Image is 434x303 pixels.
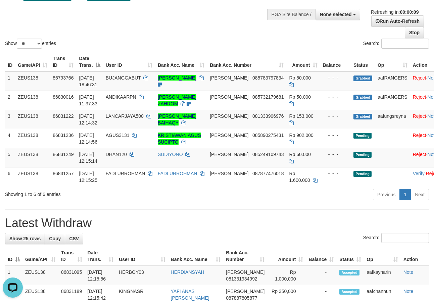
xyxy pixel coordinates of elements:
[50,52,76,71] th: Trans ID: activate to sort column ascending
[5,247,22,266] th: ID: activate to sort column descending
[323,94,348,100] div: - - -
[320,52,351,71] th: Balance
[323,74,348,81] div: - - -
[373,189,400,200] a: Previous
[158,113,196,125] a: [PERSON_NAME] BAIHAQY
[106,171,145,176] span: FADLURROHMAN
[413,152,426,157] a: Reject
[106,94,136,100] span: ANDIKAARPN
[158,171,197,176] a: FADLURROHMAN
[223,247,267,266] th: Bank Acc. Number: activate to sort column ascending
[106,152,127,157] span: DHAN120
[337,247,364,266] th: Status: activate to sort column ascending
[158,94,196,106] a: [PERSON_NAME] ZAHROM
[363,233,429,243] label: Search:
[226,295,257,301] span: Copy 087887805877 to clipboard
[353,152,372,158] span: Pending
[353,75,372,81] span: Grabbed
[353,95,372,100] span: Grabbed
[5,188,176,198] div: Showing 1 to 6 of 6 entries
[79,75,97,87] span: [DATE] 18:46:31
[401,247,429,266] th: Action
[267,9,316,20] div: PGA Site Balance /
[85,247,116,266] th: Date Trans.: activate to sort column ascending
[381,39,429,49] input: Search:
[5,216,429,230] h1: Latest Withdraw
[5,110,15,129] td: 3
[85,266,116,285] td: [DATE] 12:15:56
[76,52,103,71] th: Date Trans.: activate to sort column descending
[405,27,424,38] a: Stop
[158,152,183,157] a: SUDIYONO
[403,269,414,275] a: Note
[53,113,74,119] span: 86831222
[375,71,410,91] td: aafRANGERS
[5,52,15,71] th: ID
[5,266,22,285] td: 1
[252,94,284,100] span: Copy 085732179681 to clipboard
[339,270,359,275] span: Accepted
[381,233,429,243] input: Search:
[53,75,74,81] span: 86793766
[226,289,264,294] span: [PERSON_NAME]
[413,94,426,100] a: Reject
[155,52,207,71] th: Bank Acc. Name: activate to sort column ascending
[252,113,284,119] span: Copy 081333906976 to clipboard
[5,91,15,110] td: 2
[210,113,248,119] span: [PERSON_NAME]
[79,171,97,183] span: [DATE] 12:15:25
[400,9,419,15] strong: 00:00:09
[69,236,79,241] span: CSV
[5,148,15,167] td: 5
[49,236,61,241] span: Copy
[399,189,411,200] a: 1
[267,266,306,285] td: Rp 1,000,000
[22,266,58,285] td: ZEUS138
[79,152,97,164] span: [DATE] 12:15:14
[316,9,360,20] button: None selected
[79,133,97,145] span: [DATE] 12:14:56
[371,15,424,27] a: Run Auto-Refresh
[5,167,15,186] td: 6
[210,75,248,81] span: [PERSON_NAME]
[106,133,130,138] span: AGUS3131
[252,75,284,81] span: Copy 085783797834 to clipboard
[323,132,348,139] div: - - -
[171,269,204,275] a: HERDIANSYAH
[320,12,352,17] span: None selected
[353,114,372,119] span: Grabbed
[289,94,311,100] span: Rp 50.000
[116,266,168,285] td: HERBOY03
[3,3,23,23] button: Open LiveChat chat widget
[306,247,337,266] th: Balance: activate to sort column ascending
[363,39,429,49] label: Search:
[413,75,426,81] a: Reject
[53,94,74,100] span: 86830016
[210,94,248,100] span: [PERSON_NAME]
[413,133,426,138] a: Reject
[351,52,375,71] th: Status
[15,91,50,110] td: ZEUS138
[58,266,85,285] td: 86831095
[353,171,372,177] span: Pending
[53,133,74,138] span: 86831236
[116,247,168,266] th: User ID: activate to sort column ascending
[323,151,348,158] div: - - -
[339,289,359,295] span: Accepted
[79,94,97,106] span: [DATE] 11:37:33
[53,152,74,157] span: 86831249
[210,171,248,176] span: [PERSON_NAME]
[210,133,248,138] span: [PERSON_NAME]
[413,171,425,176] a: Verify
[403,289,414,294] a: Note
[15,110,50,129] td: ZEUS138
[168,247,224,266] th: Bank Acc. Name: activate to sort column ascending
[286,52,320,71] th: Amount: activate to sort column ascending
[411,189,429,200] a: Next
[252,171,284,176] span: Copy 087877476018 to clipboard
[106,113,144,119] span: LANCARJAYA500
[106,75,141,81] span: BUJANGGABUT
[289,152,311,157] span: Rp 60.000
[375,91,410,110] td: aafRANGERS
[9,236,41,241] span: Show 25 rows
